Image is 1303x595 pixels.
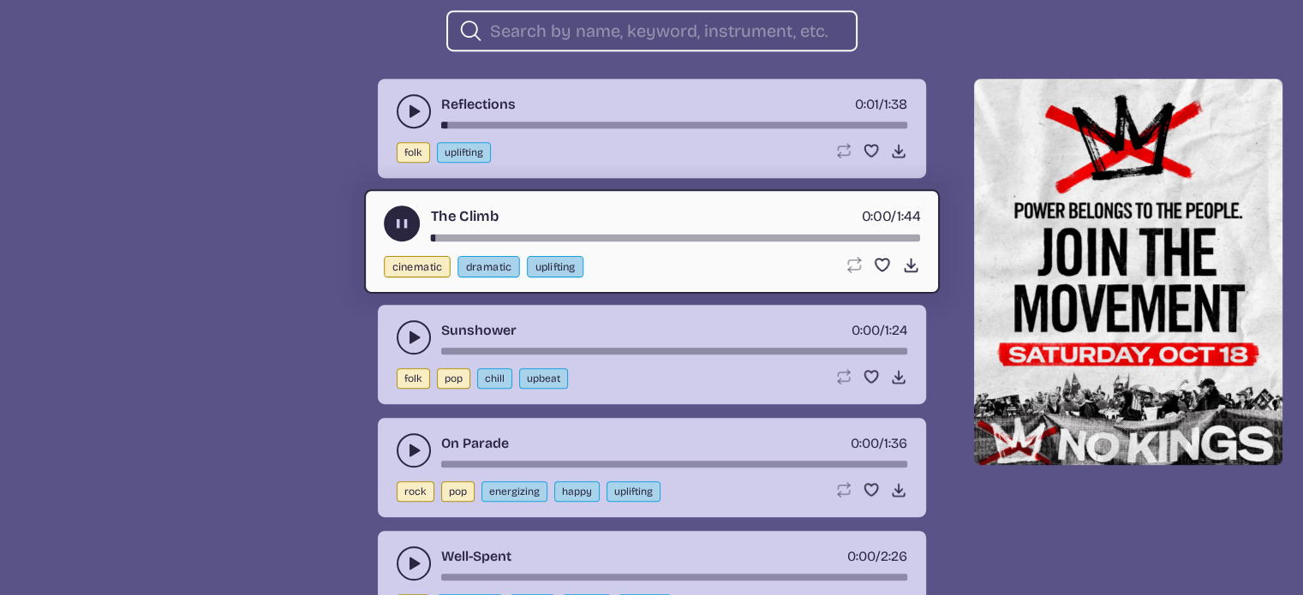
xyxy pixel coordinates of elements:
[397,142,430,163] button: folk
[884,435,907,451] span: 1:36
[384,205,420,241] button: play-pause toggle
[844,256,862,274] button: Loop
[441,546,511,567] a: Well-Spent
[873,256,891,274] button: Favorite
[881,548,907,564] span: 2:26
[855,96,879,112] span: timer
[835,368,852,385] button: Loop
[397,320,431,354] button: play-pause toggle
[847,546,907,567] div: /
[397,481,434,502] button: rock
[852,322,880,338] span: timer
[835,142,852,159] button: Loop
[441,574,907,580] div: song-time-bar
[861,205,919,227] div: /
[519,368,568,389] button: upbeat
[397,546,431,580] button: play-pause toggle
[884,96,907,112] span: 1:38
[896,207,919,224] span: 1:44
[430,235,919,241] div: song-time-bar
[441,433,509,454] a: On Parade
[397,433,431,467] button: play-pause toggle
[441,94,516,115] a: Reflections
[974,79,1283,465] img: Help save our democracy!
[852,320,907,341] div: /
[477,368,512,389] button: chill
[437,142,491,163] button: uplifting
[397,368,430,389] button: folk
[457,256,519,277] button: dramatic
[441,481,475,502] button: pop
[861,207,891,224] span: timer
[863,142,880,159] button: Favorite
[835,481,852,498] button: Loop
[397,94,431,128] button: play-pause toggle
[441,122,907,128] div: song-time-bar
[847,548,876,564] span: timer
[430,205,499,227] a: The Climb
[441,348,907,354] div: song-time-bar
[607,481,660,502] button: uplifting
[554,481,600,502] button: happy
[441,320,517,341] a: Sunshower
[490,20,842,42] input: search
[851,433,907,454] div: /
[441,461,907,467] div: song-time-bar
[851,435,879,451] span: timer
[855,94,907,115] div: /
[863,368,880,385] button: Favorite
[437,368,470,389] button: pop
[384,256,451,277] button: cinematic
[885,322,907,338] span: 1:24
[481,481,547,502] button: energizing
[863,481,880,498] button: Favorite
[527,256,583,277] button: uplifting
